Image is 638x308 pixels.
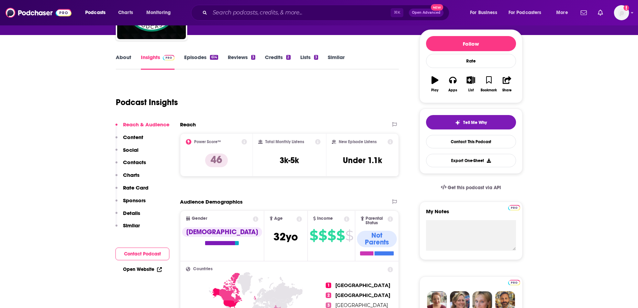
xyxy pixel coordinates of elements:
a: Lists3 [300,54,318,70]
h2: Total Monthly Listens [265,139,304,144]
h3: 3k-5k [280,155,299,166]
p: Social [123,147,138,153]
span: More [556,8,568,18]
button: tell me why sparkleTell Me Why [426,115,516,129]
button: Similar [115,222,140,235]
p: 46 [205,153,228,167]
a: Episodes614 [184,54,218,70]
div: Bookmark [481,88,497,92]
div: 3 [314,55,318,60]
span: Gender [192,216,207,221]
button: open menu [142,7,180,18]
a: Pro website [508,279,520,285]
button: Reach & Audience [115,121,169,134]
div: Search podcasts, credits, & more... [198,5,456,21]
img: Podchaser - Follow, Share and Rate Podcasts [5,6,71,19]
a: Credits2 [265,54,290,70]
button: open menu [551,7,577,18]
span: New [431,4,443,11]
span: Age [274,216,283,221]
p: Contacts [123,159,146,166]
span: 1 [326,283,331,288]
button: open menu [80,7,114,18]
span: $ [318,230,327,241]
a: About [116,54,131,70]
div: Apps [448,88,457,92]
div: Share [502,88,512,92]
div: Rate [426,54,516,68]
span: $ [310,230,318,241]
div: 614 [210,55,218,60]
svg: Add a profile image [624,5,629,11]
p: Charts [123,172,139,178]
span: 32 yo [273,230,298,243]
button: List [462,72,480,96]
h3: Under 1.1k [343,155,382,166]
img: Podchaser Pro [163,55,175,60]
span: 3 [326,303,331,308]
span: Countries [193,267,213,271]
p: Rate Card [123,184,148,191]
button: Contacts [115,159,146,172]
h2: Audience Demographics [180,198,243,205]
img: Podchaser Pro [508,280,520,285]
button: Open AdvancedNew [409,9,444,17]
button: open menu [504,7,551,18]
span: Podcasts [85,8,105,18]
a: Reviews3 [228,54,255,70]
a: Contact This Podcast [426,135,516,148]
img: Podchaser Pro [508,205,520,210]
button: open menu [465,7,506,18]
span: Get this podcast via API [448,185,501,191]
h1: Podcast Insights [116,97,178,107]
span: For Podcasters [508,8,541,18]
p: Details [123,210,140,216]
span: 2 [326,293,331,298]
span: [GEOGRAPHIC_DATA] [335,292,390,298]
h2: Reach [180,121,196,128]
button: Share [498,72,516,96]
div: 2 [286,55,290,60]
div: 3 [251,55,255,60]
img: User Profile [614,5,629,20]
span: Tell Me Why [463,120,487,125]
span: Open Advanced [412,11,440,14]
a: Open Website [123,266,162,272]
button: Content [115,134,143,147]
span: For Business [470,8,497,18]
button: Apps [444,72,462,96]
a: InsightsPodchaser Pro [141,54,175,70]
a: Similar [328,54,345,70]
button: Bookmark [480,72,498,96]
p: Similar [123,222,140,229]
img: tell me why sparkle [455,120,460,125]
span: $ [345,230,353,241]
button: Show profile menu [614,5,629,20]
div: List [468,88,474,92]
span: ⌘ K [391,8,403,17]
div: Play [431,88,438,92]
button: Details [115,210,140,223]
button: Follow [426,36,516,51]
span: Monitoring [146,8,171,18]
span: $ [327,230,336,241]
button: Contact Podcast [115,248,169,260]
h2: Power Score™ [194,139,221,144]
input: Search podcasts, credits, & more... [210,7,391,18]
p: Reach & Audience [123,121,169,128]
p: Sponsors [123,197,146,204]
button: Sponsors [115,197,146,210]
button: Charts [115,172,139,184]
a: Show notifications dropdown [595,7,606,19]
button: Export One-Sheet [426,154,516,167]
div: [DEMOGRAPHIC_DATA] [182,227,262,237]
a: Charts [114,7,137,18]
a: Get this podcast via API [435,179,507,196]
span: Parental Status [366,216,387,225]
span: Income [317,216,333,221]
p: Content [123,134,143,140]
span: [GEOGRAPHIC_DATA] [335,282,390,288]
button: Play [426,72,444,96]
a: Pro website [508,204,520,210]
